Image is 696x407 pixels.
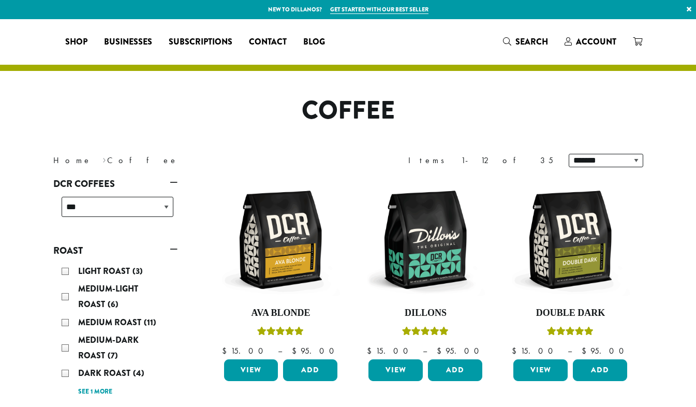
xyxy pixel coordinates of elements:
span: Search [515,36,548,48]
span: $ [512,345,521,356]
div: Roast [53,259,177,403]
span: (7) [108,350,118,361]
span: (6) [108,298,119,310]
a: See 1 more [78,387,112,397]
bdi: 95.00 [292,345,339,356]
h4: Ava Blonde [221,308,340,319]
a: Search [495,33,556,50]
a: View [513,359,568,381]
a: DillonsRated 5.00 out of 5 [366,180,485,355]
span: Light Roast [78,265,132,277]
img: DCR-12oz-Double-Dark-Stock-scaled.png [511,180,630,299]
div: Items 1-12 of 35 [408,154,553,167]
h1: Coffee [46,96,651,126]
bdi: 15.00 [512,345,558,356]
span: – [568,345,572,356]
nav: Breadcrumb [53,154,333,167]
span: $ [367,345,376,356]
a: Home [53,155,92,166]
button: Add [283,359,337,381]
span: Dark Roast [78,367,133,379]
span: Medium Roast [78,316,144,328]
a: Double DarkRated 4.50 out of 5 [511,180,630,355]
span: (3) [132,265,143,277]
span: Contact [249,36,287,49]
span: Subscriptions [169,36,232,49]
span: Blog [303,36,325,49]
div: Rated 4.50 out of 5 [547,325,594,341]
bdi: 95.00 [437,345,484,356]
button: Add [573,359,627,381]
span: Medium-Light Roast [78,283,138,310]
span: Account [576,36,616,48]
a: View [368,359,423,381]
span: Businesses [104,36,152,49]
span: › [102,151,106,167]
div: Rated 5.00 out of 5 [257,325,304,341]
div: DCR Coffees [53,193,177,229]
span: Shop [65,36,87,49]
span: $ [582,345,590,356]
bdi: 95.00 [582,345,629,356]
bdi: 15.00 [222,345,268,356]
img: DCR-12oz-Dillons-Stock-scaled.png [366,180,485,299]
a: Ava BlondeRated 5.00 out of 5 [221,180,340,355]
span: $ [292,345,301,356]
span: $ [222,345,231,356]
span: – [423,345,427,356]
span: (4) [133,367,144,379]
a: View [224,359,278,381]
a: Shop [57,34,96,50]
span: – [278,345,282,356]
span: (11) [144,316,156,328]
h4: Double Dark [511,308,630,319]
span: Medium-Dark Roast [78,334,139,361]
button: Add [428,359,482,381]
a: DCR Coffees [53,175,177,193]
span: $ [437,345,446,356]
img: DCR-12oz-Ava-Blonde-Stock-scaled.png [221,180,340,299]
h4: Dillons [366,308,485,319]
div: Rated 5.00 out of 5 [402,325,449,341]
a: Roast [53,242,177,259]
a: Get started with our best seller [330,5,428,14]
bdi: 15.00 [367,345,413,356]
